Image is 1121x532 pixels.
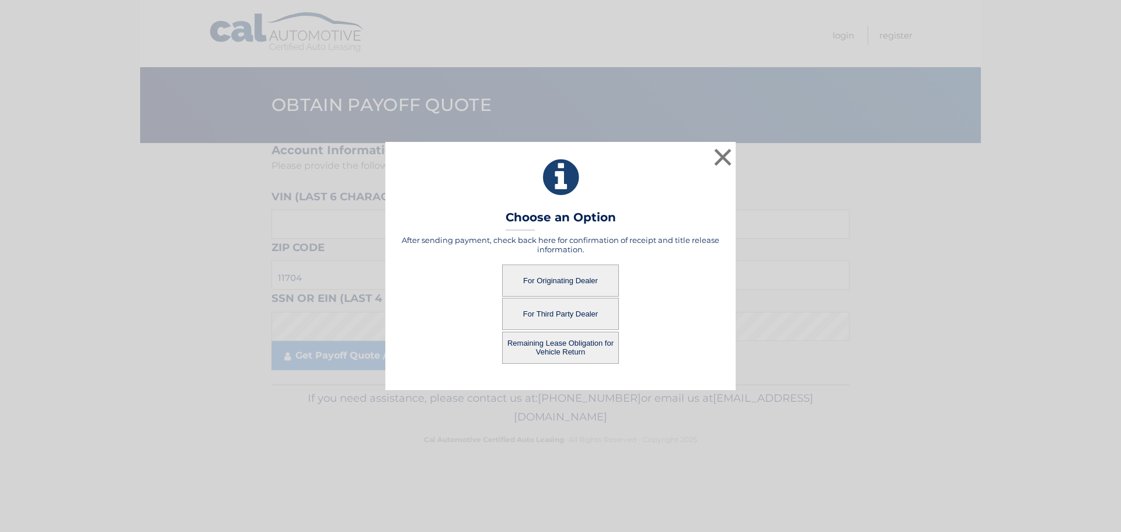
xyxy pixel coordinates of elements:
h5: After sending payment, check back here for confirmation of receipt and title release information. [400,235,721,254]
h3: Choose an Option [506,210,616,231]
button: For Third Party Dealer [502,298,619,330]
button: × [711,145,734,169]
button: Remaining Lease Obligation for Vehicle Return [502,332,619,364]
button: For Originating Dealer [502,265,619,297]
